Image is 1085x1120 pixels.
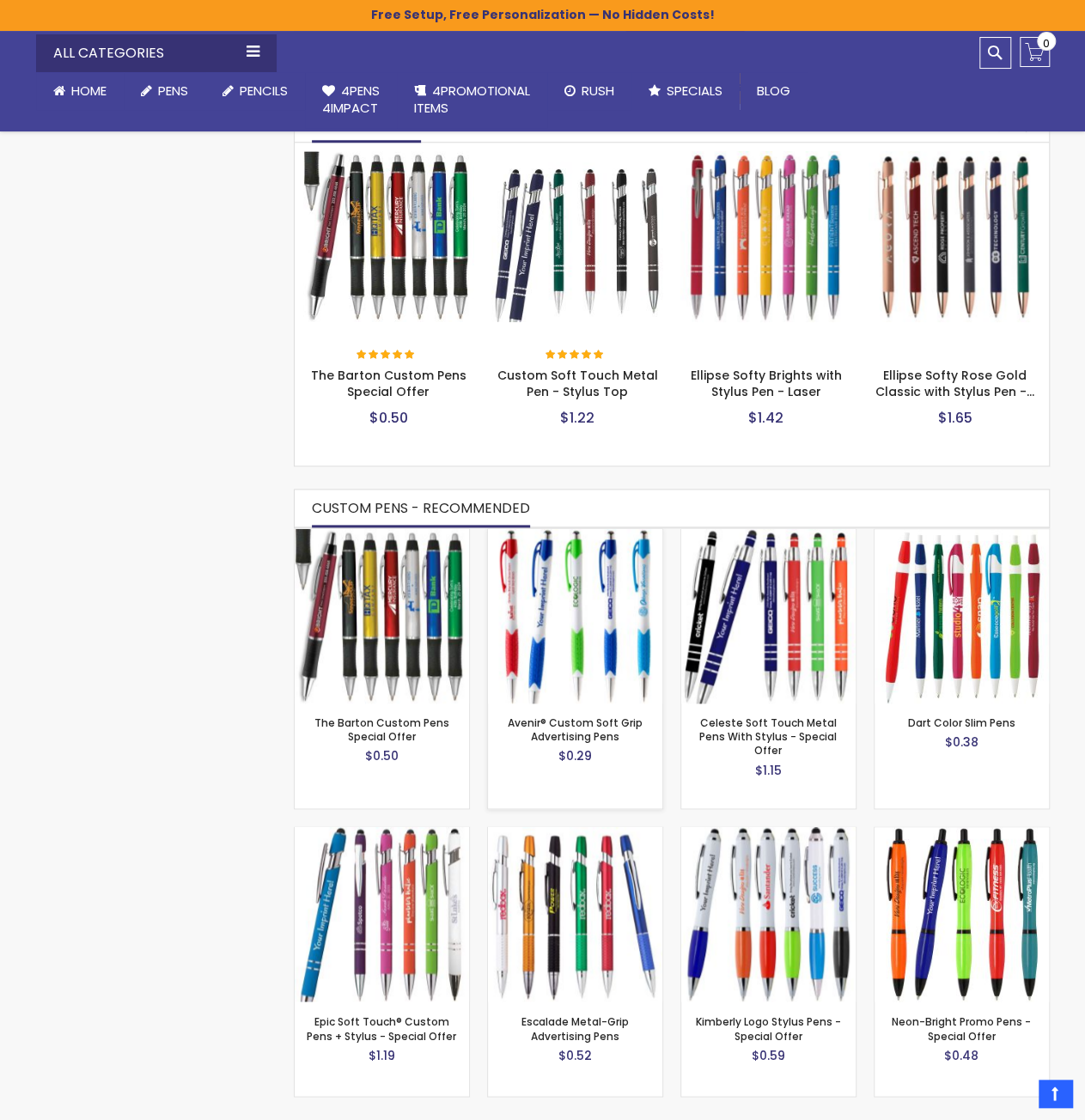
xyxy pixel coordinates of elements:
a: Kimberly Logo Stylus Pens - Special Offer [681,826,856,841]
a: Blog [740,72,808,110]
img: Kimberly Logo Stylus Pens - Special Offer [681,827,856,1001]
img: Ellipse Softy Brights with Stylus Pen - Laser [680,151,852,323]
a: Dart Color slim Pens [875,528,1049,543]
span: 4Pens 4impact [322,82,380,117]
img: Epic Soft Touch® Custom Pens + Stylus - Special Offer [295,827,469,1001]
img: Escalade Metal-Grip Advertising Pens [488,827,662,1001]
a: The Barton Custom Pens Special Offer [314,715,449,744]
span: $1.19 [369,1046,395,1063]
a: Neon-Bright Promo Pens - Special Offer [875,826,1049,841]
a: Escalade Metal-Grip Advertising Pens [488,826,662,841]
a: Ellipse Softy Brights with Stylus Pen - Laser [691,367,842,400]
span: $1.15 [755,762,782,779]
span: 4PROMOTIONAL ITEMS [414,82,530,117]
a: Custom Soft Touch Metal Pen - Stylus Top [497,367,657,400]
span: Home [71,82,107,100]
a: Rush [547,72,631,110]
span: Pencils [240,82,288,100]
a: 4PROMOTIONALITEMS [397,72,547,128]
a: The Barton Custom Pens Special Offer [311,367,466,400]
img: Dart Color slim Pens [875,529,1049,703]
img: The Barton Custom Pens Special Offer [295,529,469,703]
div: 100% [357,350,417,362]
span: Specials [667,82,722,100]
span: $1.22 [560,408,594,428]
span: $0.50 [369,408,408,428]
div: All Categories [36,34,277,72]
img: Avenir® Custom Soft Grip Advertising Pens [488,529,662,703]
a: Ellipse Softy Rose Gold Classic with Stylus Pen -… [875,367,1034,400]
span: CUSTOM PENS - RECOMMENDED [312,498,530,518]
span: Rush [582,82,614,100]
span: 0 [1043,35,1050,52]
a: Celeste Soft Touch Metal Pens With Stylus - Special Offer [681,528,856,543]
span: $0.29 [558,747,592,764]
span: $0.38 [945,733,978,751]
a: Pens [124,72,205,110]
span: $0.52 [558,1046,592,1063]
span: $1.65 [937,408,972,428]
span: $0.50 [365,747,399,764]
span: Blog [757,82,790,100]
a: Escalade Metal-Grip Advertising Pens [521,1013,629,1042]
img: Custom Soft Touch Metal Pen - Stylus Top [491,151,663,323]
a: Dart Color Slim Pens [908,715,1015,730]
a: The Barton Custom Pens Special Offer [295,528,469,543]
a: Epic Soft Touch® Custom Pens + Stylus - Special Offer [307,1013,456,1042]
a: 0 [1020,37,1050,67]
span: Pens [158,82,188,100]
a: Celeste Soft Touch Metal Pens With Stylus - Special Offer [699,715,837,758]
div: 100% [546,350,606,362]
a: Home [36,72,124,110]
img: The Barton Custom Pens Special Offer [303,151,475,323]
a: Specials [631,72,740,110]
img: Ellipse Softy Rose Gold Classic with Stylus Pen - Silver Laser [869,151,1040,323]
a: Avenir® Custom Soft Grip Advertising Pens [488,528,662,543]
a: 4Pens4impact [305,72,397,128]
img: Neon-Bright Promo Pens - Special Offer [875,827,1049,1001]
a: The Barton Custom Pens Special Offer [303,150,475,165]
a: Custom Soft Touch Metal Pen - Stylus Top [491,150,663,165]
a: Epic Soft Touch® Custom Pens + Stylus - Special Offer [295,826,469,841]
img: Celeste Soft Touch Metal Pens With Stylus - Special Offer [681,529,856,703]
a: Ellipse Softy Brights with Stylus Pen - Laser [680,150,852,165]
span: $1.42 [748,408,783,428]
a: Kimberly Logo Stylus Pens - Special Offer [696,1013,841,1042]
a: Ellipse Softy Rose Gold Classic with Stylus Pen - Silver Laser [869,150,1040,165]
a: Pencils [205,72,305,110]
a: Avenir® Custom Soft Grip Advertising Pens [508,715,643,744]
